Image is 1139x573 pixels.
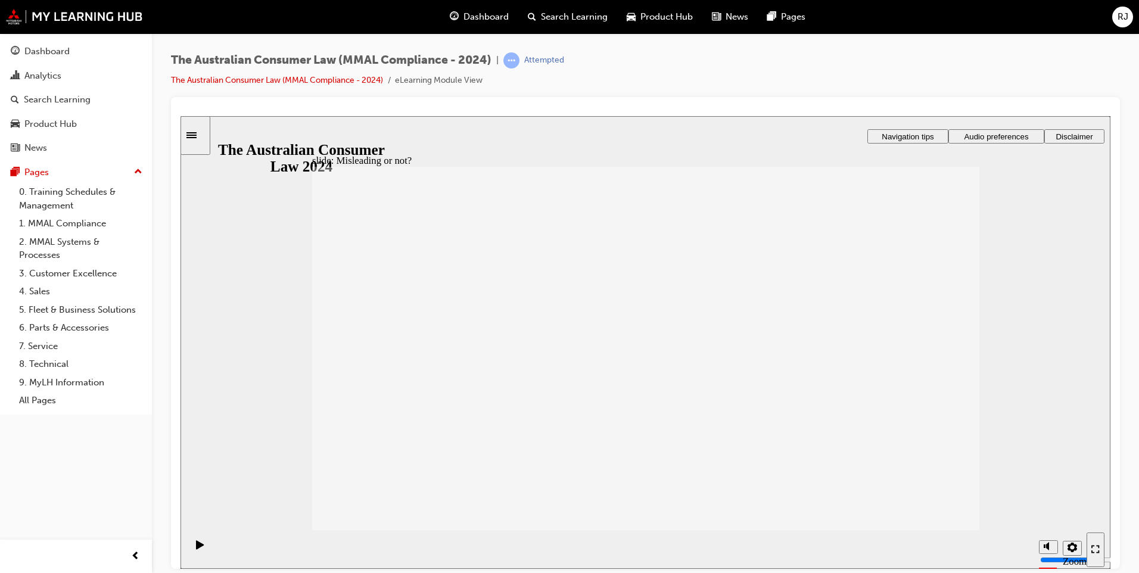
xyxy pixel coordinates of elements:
a: 2. MMAL Systems & Processes [14,233,147,264]
div: Pages [24,166,49,179]
a: search-iconSearch Learning [518,5,617,29]
a: All Pages [14,391,147,410]
a: News [5,137,147,159]
div: playback controls [6,414,26,453]
input: volume [860,439,936,449]
button: RJ [1112,7,1133,27]
button: Enter full-screen (Ctrl+Alt+F) [906,416,924,451]
span: | [496,54,499,67]
span: The Australian Consumer Law (MMAL Compliance - 2024) [171,54,491,67]
span: car-icon [627,10,636,24]
a: news-iconNews [702,5,758,29]
span: chart-icon [11,71,20,82]
button: Pages [5,161,147,183]
a: 8. Technical [14,355,147,373]
a: 4. Sales [14,282,147,301]
span: Navigation tips [701,16,753,25]
span: pages-icon [11,167,20,178]
a: 9. MyLH Information [14,373,147,392]
span: Disclaimer [875,16,912,25]
label: Zoom to fit [882,440,906,475]
a: 0. Training Schedules & Management [14,183,147,214]
button: Audio preferences [768,13,864,27]
div: Dashboard [24,45,70,58]
img: mmal [6,9,143,24]
span: guage-icon [11,46,20,57]
a: 3. Customer Excellence [14,264,147,283]
span: pages-icon [767,10,776,24]
span: car-icon [11,119,20,130]
a: pages-iconPages [758,5,815,29]
div: misc controls [852,414,900,453]
span: search-icon [528,10,536,24]
span: up-icon [134,164,142,180]
button: DashboardAnalyticsSearch LearningProduct HubNews [5,38,147,161]
div: News [24,141,47,155]
a: car-iconProduct Hub [617,5,702,29]
div: Attempted [524,55,564,66]
span: Pages [781,10,805,24]
span: RJ [1118,10,1128,24]
a: Product Hub [5,113,147,135]
div: Product Hub [24,117,77,131]
span: News [726,10,748,24]
button: Play (Ctrl+Alt+P) [6,423,26,444]
span: Audio preferences [783,16,848,25]
div: Search Learning [24,93,91,107]
span: news-icon [712,10,721,24]
span: learningRecordVerb_ATTEMPT-icon [503,52,519,68]
a: 1. MMAL Compliance [14,214,147,233]
span: Product Hub [640,10,693,24]
a: 7. Service [14,337,147,356]
a: Search Learning [5,89,147,111]
div: Analytics [24,69,61,83]
span: search-icon [11,95,19,105]
span: Search Learning [541,10,608,24]
li: eLearning Module View [395,74,483,88]
span: Dashboard [463,10,509,24]
a: Dashboard [5,41,147,63]
span: guage-icon [450,10,459,24]
a: Analytics [5,65,147,87]
a: 6. Parts & Accessories [14,319,147,337]
a: 5. Fleet & Business Solutions [14,301,147,319]
button: Settings [882,425,901,440]
button: Mute (Ctrl+Alt+M) [858,424,877,438]
span: prev-icon [131,549,140,564]
a: guage-iconDashboard [440,5,518,29]
button: Navigation tips [687,13,768,27]
button: Disclaimer [864,13,924,27]
nav: slide navigation [906,414,924,453]
span: news-icon [11,143,20,154]
a: The Australian Consumer Law (MMAL Compliance - 2024) [171,75,383,85]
